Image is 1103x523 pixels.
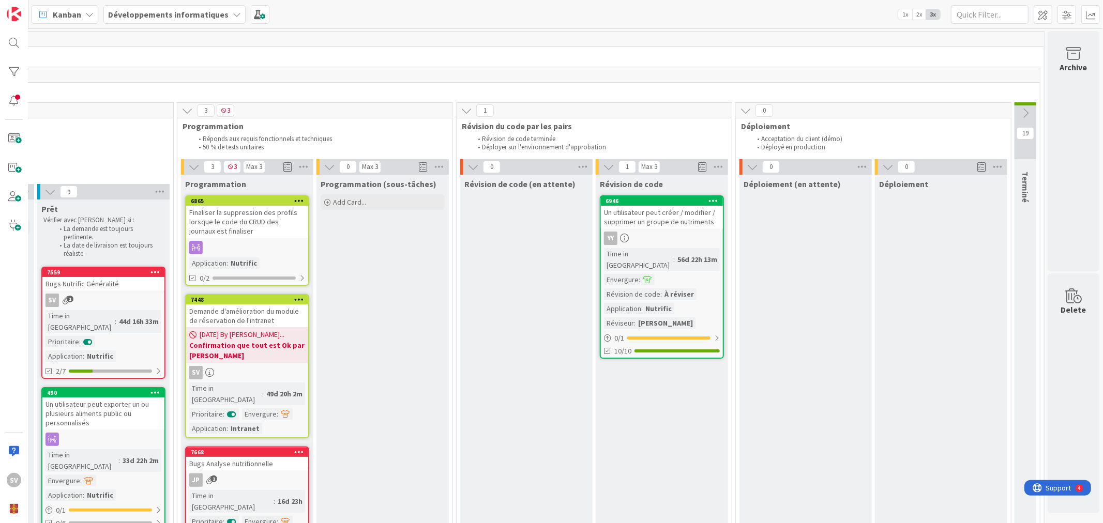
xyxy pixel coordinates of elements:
[601,206,723,228] div: Un utilisateur peut créer / modifier / supprimer un groupe de nutriments
[60,186,78,198] span: 9
[186,196,308,238] div: 6865Finaliser la suppression des profils lorsque le code du CRUD des journaux est finaliser
[191,449,308,456] div: 7668
[22,2,47,14] span: Support
[186,473,308,487] div: JP
[604,248,673,271] div: Time in [GEOGRAPHIC_DATA]
[56,505,66,516] span: 0 / 1
[185,294,309,438] a: 7448Demande d'amélioration du module de réservation de l'intranet[DATE] By [PERSON_NAME]...Confir...
[275,496,305,507] div: 16d 23h
[80,475,82,486] span: :
[600,179,663,189] span: Révision de code
[472,143,721,151] li: Déployer sur l'environnement d'approbation
[42,268,164,277] div: 7559
[601,196,723,206] div: 6946
[84,489,116,501] div: Nutrific
[614,333,624,344] span: 0 / 1
[189,473,203,487] div: JP
[41,267,165,379] a: 7559Bugs Nutrific GénéralitéSVTime in [GEOGRAPHIC_DATA]:44d 16h 33mPrioritaire:Application:Nutrif...
[264,388,305,399] div: 49d 20h 2m
[604,232,617,245] div: YY
[242,408,277,420] div: Envergure
[606,197,723,205] div: 6946
[42,294,164,307] div: SV
[56,366,66,377] span: 2/7
[47,389,164,396] div: 490
[7,7,21,21] img: Visit kanbanzone.com
[641,303,643,314] span: :
[926,9,940,20] span: 3x
[483,161,501,173] span: 0
[116,316,161,327] div: 44d 16h 33m
[46,475,80,486] div: Envergure
[46,310,115,333] div: Time in [GEOGRAPHIC_DATA]
[751,135,1000,143] li: Acceptation du client (démo)
[42,397,164,429] div: Un utilisateur peut exporter un ou plusieurs aliments public ou personnalisés
[46,489,83,501] div: Application
[204,161,221,173] span: 3
[741,121,998,131] span: Déploiement
[601,232,723,245] div: YY
[604,303,641,314] div: Application
[614,346,631,357] span: 10/10
[186,457,308,470] div: Bugs Analyse nutritionnelle
[47,269,164,276] div: 7559
[115,316,116,327] span: :
[643,303,674,314] div: Nutrific
[210,475,217,482] span: 2
[42,268,164,290] div: 7559Bugs Nutrific Généralité
[618,161,636,173] span: 1
[641,164,657,170] div: Max 3
[226,257,228,269] span: :
[604,288,660,300] div: Révision de code
[662,288,697,300] div: À réviser
[223,161,241,173] span: 3
[1020,172,1031,203] span: Terminé
[189,257,226,269] div: Application
[879,179,928,189] span: Déploiement
[46,336,79,347] div: Prioritaire
[120,455,161,466] div: 33d 22h 2m
[362,164,378,170] div: Max 3
[274,496,275,507] span: :
[604,317,634,329] div: Réviseur
[41,204,58,214] span: Prêt
[226,423,228,434] span: :
[898,161,915,173] span: 0
[7,502,21,516] img: avatar
[762,161,780,173] span: 0
[197,104,215,117] span: 3
[601,332,723,345] div: 0/1
[462,121,719,131] span: Révision du code par les pairs
[186,366,308,379] div: SV
[1017,127,1034,140] span: 19
[636,317,696,329] div: [PERSON_NAME]
[183,121,440,131] span: Programmation
[751,143,1000,151] li: Déployé en production
[675,254,720,265] div: 56d 22h 13m
[189,366,203,379] div: SV
[601,196,723,228] div: 6946Un utilisateur peut créer / modifier / supprimer un groupe de nutriments
[46,294,59,307] div: SV
[46,350,83,362] div: Application
[54,241,164,258] li: La date de livraison est toujours réaliste
[79,336,81,347] span: :
[191,296,308,303] div: 7448
[339,161,357,173] span: 0
[600,195,724,359] a: 6946Un utilisateur peut créer / modifier / supprimer un groupe de nutrimentsYYTime in [GEOGRAPHIC...
[228,257,260,269] div: Nutrific
[1060,61,1087,73] div: Archive
[189,423,226,434] div: Application
[898,9,912,20] span: 1x
[185,195,309,286] a: 6865Finaliser la suppression des profils lorsque le code du CRUD des journaux est finaliserApplic...
[189,382,262,405] div: Time in [GEOGRAPHIC_DATA]
[277,408,278,420] span: :
[43,216,163,224] p: Vérifier avec [PERSON_NAME] si :
[189,490,274,513] div: Time in [GEOGRAPHIC_DATA]
[53,8,81,21] span: Kanban
[186,448,308,470] div: 7668Bugs Analyse nutritionnelle
[223,408,224,420] span: :
[193,143,442,151] li: 50 % de tests unitaires
[604,274,639,285] div: Envergure
[246,164,262,170] div: Max 3
[193,135,442,143] li: Réponds aux requis fonctionnels et techniques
